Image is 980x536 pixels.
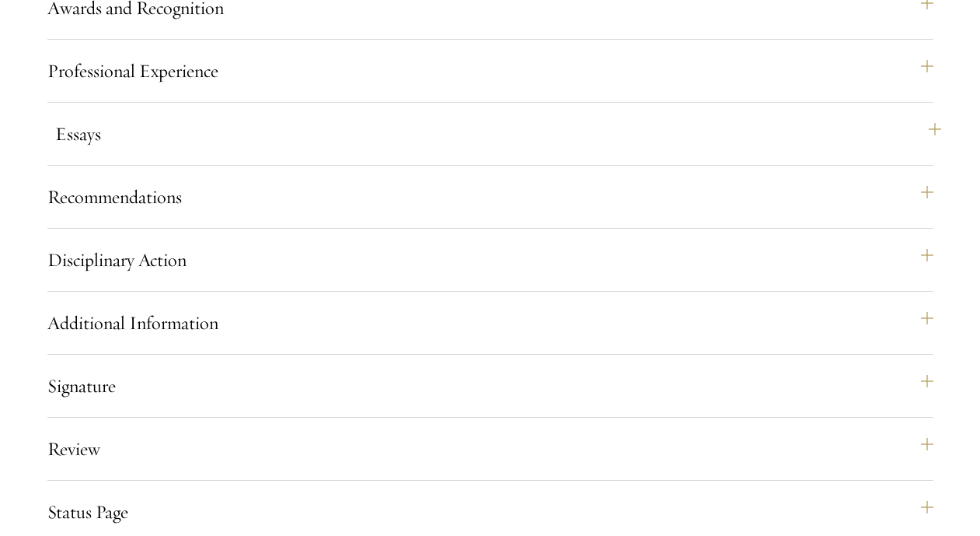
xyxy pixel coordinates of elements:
button: Additional Information [47,304,933,342]
button: Status Page [47,493,933,531]
button: Review [47,430,933,468]
button: Essays [55,115,941,152]
button: Signature [47,367,933,405]
button: Professional Experience [47,52,933,89]
button: Recommendations [47,178,933,215]
button: Disciplinary Action [47,241,933,279]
